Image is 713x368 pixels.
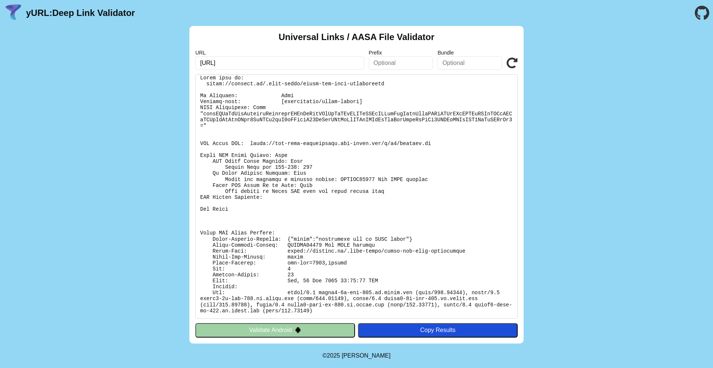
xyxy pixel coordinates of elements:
[26,8,135,18] a: yURL:Deep Link Validator
[369,56,433,70] input: Optional
[4,3,23,23] img: yURL Logo
[195,74,518,319] pre: Lorem ipsu do: sitam://consect.ad/.elit-seddo/eiusm-tem-inci-utlaboreetd Ma Aliquaen: Admi Veniam...
[437,50,502,56] label: Bundle
[362,327,514,333] div: Copy Results
[358,323,518,337] button: Copy Results
[369,50,433,56] label: Prefix
[195,50,364,56] label: URL
[437,56,502,70] input: Optional
[327,352,340,359] span: 2025
[279,32,434,42] h2: Universal Links / AASA File Validator
[342,352,391,359] a: Michael Ibragimchayev's Personal Site
[195,323,355,337] button: Validate Android
[195,56,364,70] input: Required
[295,327,301,333] img: droidIcon.svg
[322,344,390,368] footer: ©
